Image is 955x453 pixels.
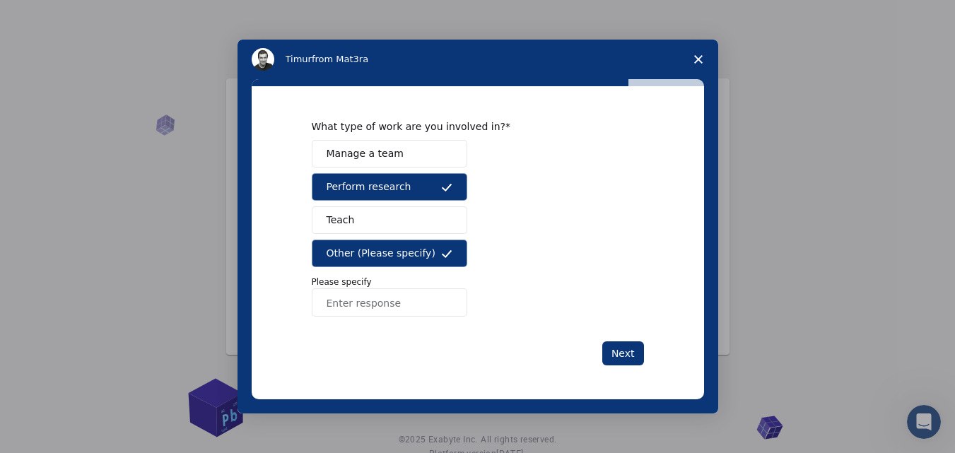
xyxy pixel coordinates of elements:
[679,40,718,79] span: Close survey
[312,240,467,267] button: Other (Please specify)
[327,180,411,194] span: Perform research
[312,120,623,133] div: What type of work are you involved in?
[286,54,312,64] span: Timur
[28,10,79,23] span: Support
[252,48,274,71] img: Profile image for Timur
[312,140,467,167] button: Manage a team
[327,246,435,261] span: Other (Please specify)
[312,173,467,201] button: Perform research
[312,54,368,64] span: from Mat3ra
[602,341,644,365] button: Next
[312,276,644,288] p: Please specify
[312,206,467,234] button: Teach
[327,146,404,161] span: Manage a team
[327,213,355,228] span: Teach
[312,288,467,317] input: Enter response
